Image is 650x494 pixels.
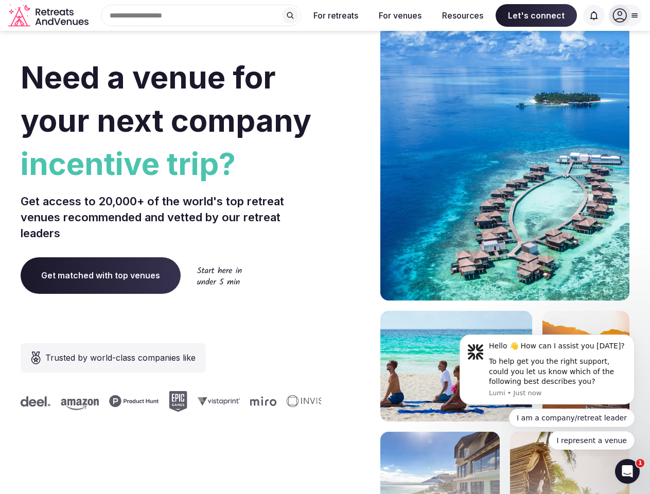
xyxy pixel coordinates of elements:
a: Visit the homepage [8,4,91,27]
span: Trusted by world-class companies like [45,351,196,364]
iframe: Intercom live chat [615,459,640,484]
svg: Deel company logo [19,396,48,407]
span: incentive trip? [21,142,321,185]
svg: Invisible company logo [285,395,341,408]
svg: Retreats and Venues company logo [8,4,91,27]
iframe: Intercom notifications message [444,325,650,456]
svg: Vistaprint company logo [196,397,238,405]
a: Get matched with top venues [21,257,181,293]
button: Resources [434,4,491,27]
span: Let's connect [496,4,577,27]
img: yoga on tropical beach [380,311,532,421]
span: 1 [636,459,644,467]
svg: Miro company logo [248,396,274,406]
img: woman sitting in back of truck with camels [542,311,629,421]
svg: Epic Games company logo [167,391,185,412]
span: Need a venue for your next company [21,59,311,139]
button: For retreats [305,4,366,27]
img: Start here in under 5 min [197,267,242,285]
button: For venues [371,4,430,27]
p: Get access to 20,000+ of the world's top retreat venues recommended and vetted by our retreat lea... [21,193,321,241]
